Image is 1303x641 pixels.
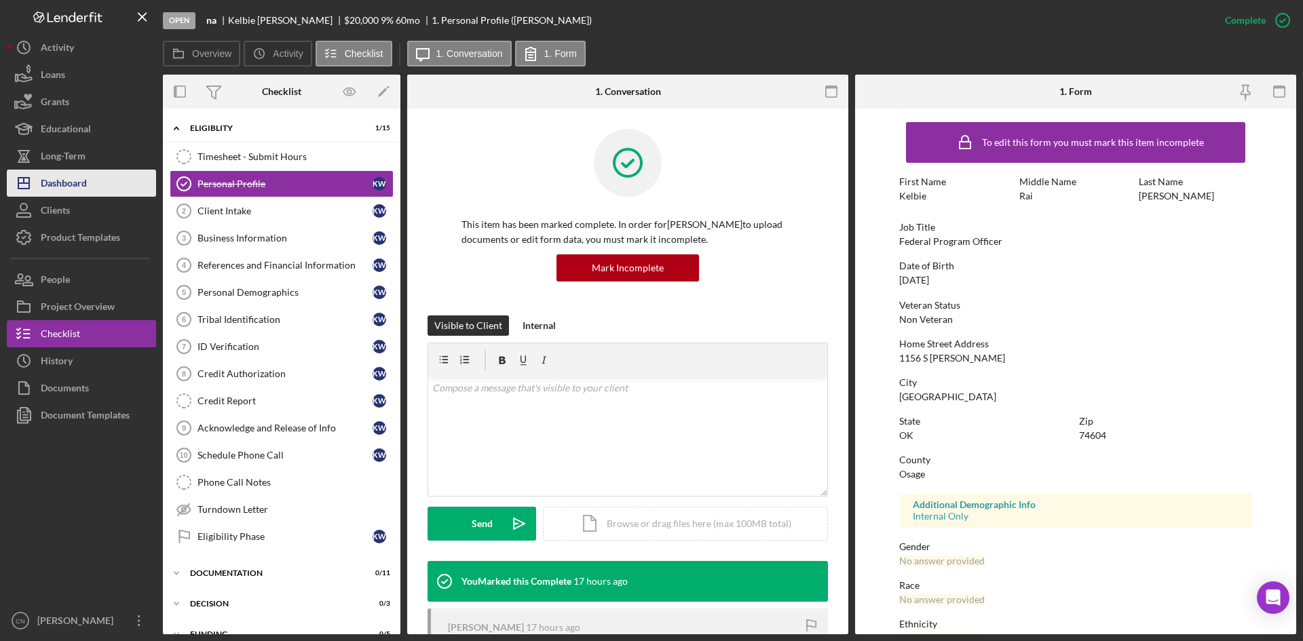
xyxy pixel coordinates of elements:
[899,191,926,201] div: Kelbie
[262,86,301,97] div: Checklist
[899,454,1252,465] div: County
[1019,191,1033,201] div: Rai
[41,61,65,92] div: Loans
[913,511,1239,522] div: Internal Only
[170,197,394,225] a: 2Client IntakeKW
[41,34,74,64] div: Activity
[899,556,985,566] div: No answer provided
[34,607,122,638] div: [PERSON_NAME]
[373,231,386,245] div: K W
[197,477,393,488] div: Phone Call Notes
[197,260,373,271] div: References and Financial Information
[899,236,1002,247] div: Federal Program Officer
[170,170,394,197] a: Personal ProfileKW
[544,48,577,59] label: 1. Form
[7,170,156,197] button: Dashboard
[899,260,1252,271] div: Date of Birth
[197,368,373,379] div: Credit Authorization
[41,224,120,254] div: Product Templates
[182,261,187,269] tspan: 4
[899,338,1252,349] div: Home Street Address
[595,86,661,97] div: 1. Conversation
[170,143,394,170] a: Timesheet - Submit Hours
[197,206,373,216] div: Client Intake
[170,523,394,550] a: Eligibility PhaseKW
[7,607,156,634] button: CN[PERSON_NAME]
[41,197,70,227] div: Clients
[206,15,216,26] b: na
[192,48,231,59] label: Overview
[7,61,156,88] button: Loans
[373,530,386,543] div: K W
[197,450,373,461] div: Schedule Phone Call
[41,142,86,173] div: Long-Term
[526,622,580,633] time: 2025-10-01 19:20
[182,234,186,242] tspan: 3
[316,41,392,66] button: Checklist
[899,275,929,286] div: [DATE]
[170,279,394,306] a: 5Personal DemographicsKW
[515,41,586,66] button: 1. Form
[573,576,628,587] time: 2025-10-01 20:05
[170,225,394,252] a: 3Business InformationKW
[366,600,390,608] div: 0 / 3
[899,222,1252,233] div: Job Title
[7,374,156,402] a: Documents
[7,34,156,61] button: Activity
[899,377,1252,388] div: City
[461,576,571,587] div: You Marked this Complete
[7,266,156,293] button: People
[7,402,156,429] a: Document Templates
[899,541,1252,552] div: Gender
[7,293,156,320] a: Project Overview
[1139,176,1252,187] div: Last Name
[472,507,493,541] div: Send
[7,197,156,224] a: Clients
[516,315,563,336] button: Internal
[197,151,393,162] div: Timesheet - Submit Hours
[982,137,1204,148] div: To edit this form you must mark this item incomplete
[182,343,186,351] tspan: 7
[7,320,156,347] button: Checklist
[244,41,311,66] button: Activity
[344,14,379,26] span: $20,000
[41,170,87,200] div: Dashboard
[163,41,240,66] button: Overview
[373,313,386,326] div: K W
[1079,416,1252,427] div: Zip
[7,88,156,115] button: Grants
[163,12,195,29] div: Open
[434,315,502,336] div: Visible to Client
[428,507,536,541] button: Send
[170,442,394,469] a: 10Schedule Phone CallKW
[428,315,509,336] button: Visible to Client
[345,48,383,59] label: Checklist
[523,315,556,336] div: Internal
[170,387,394,414] a: Credit ReportKW
[592,254,664,281] div: Mark Incomplete
[41,402,130,432] div: Document Templates
[373,394,386,408] div: K W
[373,367,386,381] div: K W
[448,622,524,633] div: [PERSON_NAME]
[41,293,115,324] div: Project Overview
[373,258,386,272] div: K W
[432,15,592,26] div: 1. Personal Profile ([PERSON_NAME])
[190,124,356,132] div: Eligiblity
[7,224,156,251] button: Product Templates
[190,569,356,577] div: Documentation
[366,569,390,577] div: 0 / 11
[7,115,156,142] a: Educational
[41,115,91,146] div: Educational
[182,315,186,324] tspan: 6
[228,15,344,26] div: Kelbie [PERSON_NAME]
[899,619,1252,629] div: Ethnicity
[899,580,1252,591] div: Race
[7,142,156,170] button: Long-Term
[197,531,373,542] div: Eligibility Phase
